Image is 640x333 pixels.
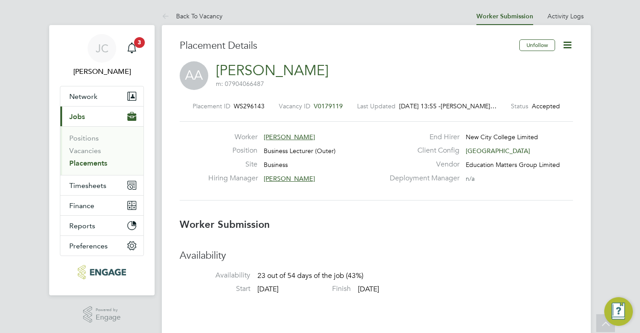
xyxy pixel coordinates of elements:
span: n/a [466,175,475,183]
a: 3 [123,34,141,63]
b: Worker Submission [180,218,270,231]
span: [PERSON_NAME] [264,175,315,183]
a: Activity Logs [547,12,584,20]
img: educationmattersgroup-logo-retina.png [78,265,126,279]
span: Jobs [69,112,85,121]
a: [PERSON_NAME] [216,62,328,79]
span: [DATE] [257,285,278,294]
button: Unfollow [519,39,555,51]
a: Worker Submission [476,13,533,20]
span: Finance [69,201,94,210]
span: Reports [69,222,95,230]
span: [DATE] [358,285,379,294]
button: Network [60,86,143,106]
a: Vacancies [69,146,101,155]
a: Back To Vacancy [162,12,223,20]
button: Finance [60,196,143,215]
nav: Main navigation [49,25,155,295]
label: Deployment Manager [384,174,459,183]
span: [PERSON_NAME]… [441,102,497,110]
label: Status [511,102,528,110]
span: Timesheets [69,181,106,190]
span: V0179119 [314,102,343,110]
span: m: 07904066487 [216,80,264,88]
span: [PERSON_NAME] [264,133,315,141]
label: Position [208,146,257,155]
span: AA [180,61,208,90]
a: Placements [69,159,107,167]
button: Timesheets [60,175,143,195]
span: Business Lecturer (Outer) [264,147,336,155]
a: Go to home page [60,265,144,279]
span: WS296143 [234,102,265,110]
label: Worker [208,132,257,142]
a: Powered byEngage [83,306,121,323]
span: Education Matters Group Limited [466,161,560,169]
button: Reports [60,216,143,235]
h3: Availability [180,249,573,262]
span: Network [69,92,97,101]
a: JC[PERSON_NAME] [60,34,144,77]
span: Preferences [69,242,108,250]
span: James Carey [60,66,144,77]
span: Powered by [96,306,121,314]
label: Finish [280,284,351,294]
h3: Placement Details [180,39,513,52]
span: Accepted [532,102,560,110]
span: 23 out of 54 days of the job (43%) [257,271,363,280]
label: Last Updated [357,102,396,110]
label: End Hirer [384,132,459,142]
label: Availability [180,271,250,280]
span: Engage [96,314,121,321]
button: Engage Resource Center [604,297,633,326]
label: Site [208,160,257,169]
span: [GEOGRAPHIC_DATA] [466,147,530,155]
a: Positions [69,134,99,142]
label: Vacancy ID [279,102,310,110]
span: JC [96,43,109,54]
label: Hiring Manager [208,174,257,183]
button: Jobs [60,107,143,126]
label: Vendor [384,160,459,169]
span: New City College Limited [466,133,538,141]
span: [DATE] 13:55 - [399,102,441,110]
button: Preferences [60,236,143,256]
label: Client Config [384,146,459,155]
label: Start [180,284,250,294]
div: Jobs [60,126,143,175]
span: Business [264,161,288,169]
label: Placement ID [193,102,230,110]
span: 3 [134,37,145,48]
